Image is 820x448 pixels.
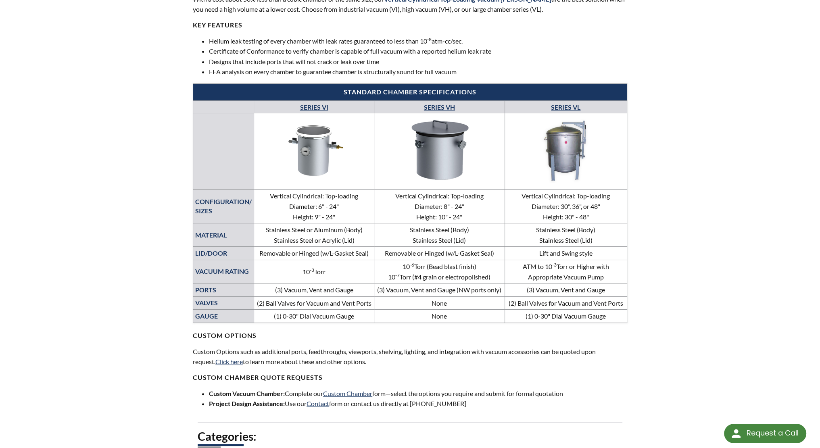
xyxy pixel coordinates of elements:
sup: -7 [395,272,400,278]
th: LID/DOOR [193,247,254,260]
li: Use our form or contact us directly at [PHONE_NUMBER] [209,398,627,409]
td: ATM to 10 Torr or Higher with Appropriate Vacuum Pump [505,260,627,283]
strong: Project Design Assistance: [209,400,285,407]
a: Click here [215,358,243,365]
li: Complete our form—select the options you require and submit for formal quotation [209,388,627,399]
td: (3) Vacuum, Vent and Gauge (NW ports only) [374,283,505,297]
div: Request a Call [724,424,806,443]
td: (1) 0-30" Dial Vacuum Gauge [505,310,627,323]
td: (2) Ball Valves for Vacuum and Vent Ports [505,296,627,310]
h4: KEY FEATURES [193,21,627,29]
a: SERIES VI [300,103,328,111]
li: Certificate of Conformance to verify chamber is capable of full vacuum with a reported helium lea... [209,46,627,56]
td: (3) Vacuum, Vent and Gauge [254,283,374,297]
th: VALVES [193,296,254,310]
sup: -3 [310,267,314,273]
sup: -3 [552,262,557,268]
td: Removable or Hinged (w/L-Gasket Seal) [254,247,374,260]
td: Vertical Cylindrical: Top-loading Diameter: 6" - 24" Height: 9" - 24" [254,190,374,223]
li: Helium leak testing of every chamber with leak rates guaranteed to less than 10 atm-cc/sec. [209,36,627,46]
td: (3) Vacuum, Vent and Gauge [505,283,627,297]
td: Lift and Swing style [505,247,627,260]
td: Stainless Steel (Body) Stainless Steel (Lid) [374,223,505,247]
a: Custom Chamber [323,390,372,397]
td: 10 Torr (Bead blast finish) 10 Torr (#4 grain or electropolished) [374,260,505,283]
a: SERIES VL [551,103,580,111]
td: Vertical Cylindrical: Top-loading Diameter: 8" - 24" Height: 10" - 24" [374,190,505,223]
td: Stainless Steel (Body) Stainless Steel (Lid) [505,223,627,247]
td: (1) 0-30" Dial Vacuum Gauge [254,310,374,323]
td: (2) Ball Valves for Vacuum and Vent Ports [254,296,374,310]
a: Contact [307,400,329,407]
li: Designs that include ports that will not crack or leak over time [209,56,627,67]
th: GAUGE [193,310,254,323]
strong: Custom Vacuum Chamber: [209,390,285,397]
h2: Categories: [198,429,622,444]
h4: CUSTOM OPTIONS [193,323,627,340]
sup: -6 [410,262,414,268]
th: VACUUM RATING [193,260,254,283]
td: None [374,296,505,310]
td: 10 Torr [254,260,374,283]
img: round button [730,427,743,440]
td: None [374,310,505,323]
h4: Custom chamber QUOTe requests [193,373,627,382]
div: Request a Call [746,424,798,442]
li: FEA analysis on every chamber to guarantee chamber is structurally sound for full vacuum [209,67,627,77]
h4: Standard Chamber Specifications [197,88,623,96]
img: Series CC—Cube Chambers [256,117,372,182]
a: SERIES VH [424,103,455,111]
sup: -8 [427,36,432,42]
th: CONFIGURATION/ SIZES [193,190,254,223]
td: Vertical Cylindrical: Top-loading Diameter: 30", 36", or 48" Height: 30" - 48" [505,190,627,223]
p: Custom Options such as additional ports, feedthroughs, viewports, shelving, lighting, and integra... [193,346,627,367]
td: Stainless Steel or Aluminum (Body) Stainless Steel or Acrylic (Lid) [254,223,374,247]
th: PORTS [193,283,254,297]
td: Removable or Hinged (w/L-Gasket Seal) [374,247,505,260]
th: MATERIAL [193,223,254,247]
